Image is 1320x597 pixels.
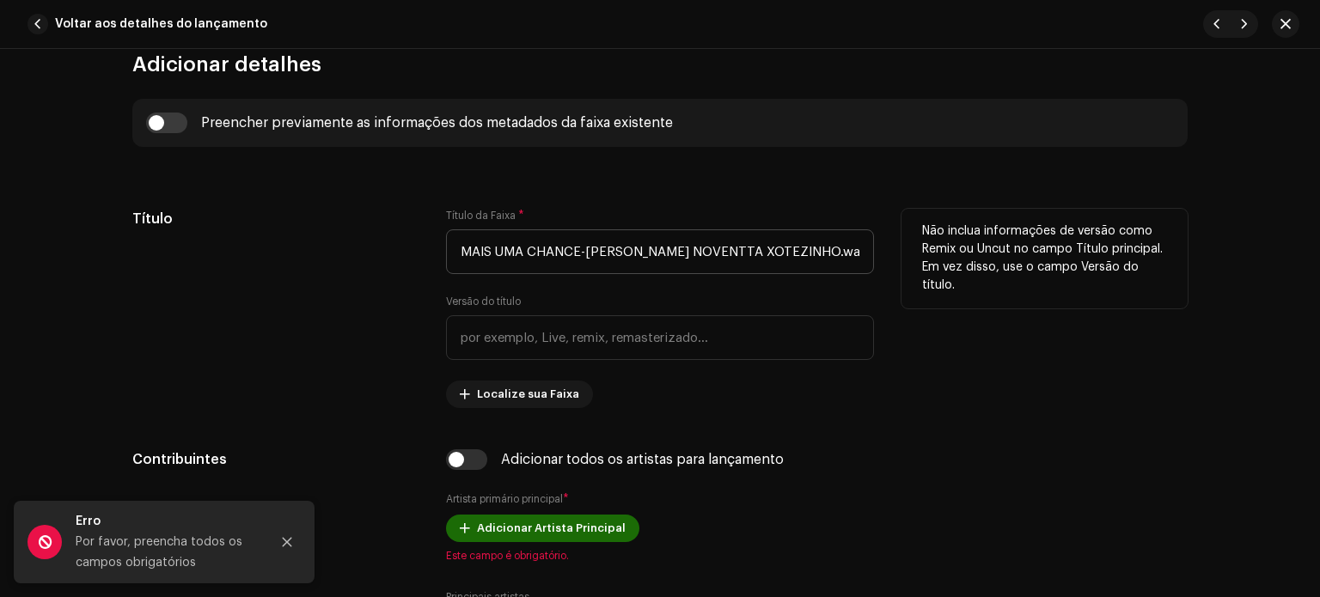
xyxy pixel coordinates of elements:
[446,296,521,307] font: Versão do título
[201,116,673,130] div: Preencher previamente as informações dos metadados da faixa existente
[477,522,626,533] font: Adicionar Artista Principal
[446,551,569,561] font: Este campo é obrigatório.
[270,525,304,559] button: Fechar
[446,381,593,408] button: Localize sua Faixa
[501,453,784,466] div: Adicionar todos os artistas para lançamento
[446,315,874,360] input: por exemplo, Live, remix, remasterizado...
[446,209,524,222] label: Título da Faixa
[76,536,242,569] font: Por favor, preencha todos os campos obrigatórios
[477,377,579,411] span: Localize sua Faixa
[446,494,563,504] font: Artista primário principal
[922,222,1167,295] p: Não inclua informações de versão como Remix ou Uncut no campo Título principal. Em vez disso, use...
[446,515,639,542] button: Adicionar Artista Principal
[132,51,1188,78] h3: Adicionar detalhes
[446,229,874,274] input: Insira o nome da faixa
[76,515,101,527] font: Erro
